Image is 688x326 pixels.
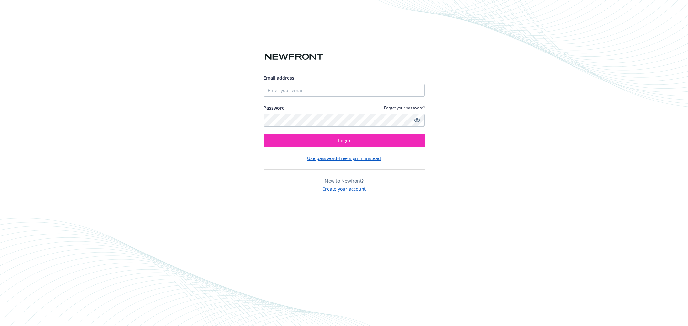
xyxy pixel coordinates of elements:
[322,184,366,192] button: Create your account
[338,138,350,144] span: Login
[264,104,285,111] label: Password
[264,75,294,81] span: Email address
[307,155,381,162] button: Use password-free sign in instead
[264,134,425,147] button: Login
[264,84,425,97] input: Enter your email
[325,178,364,184] span: New to Newfront?
[264,51,324,62] img: Newfront logo
[264,114,425,127] input: Enter your password
[413,116,421,124] a: Show password
[384,105,425,110] a: Forgot your password?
